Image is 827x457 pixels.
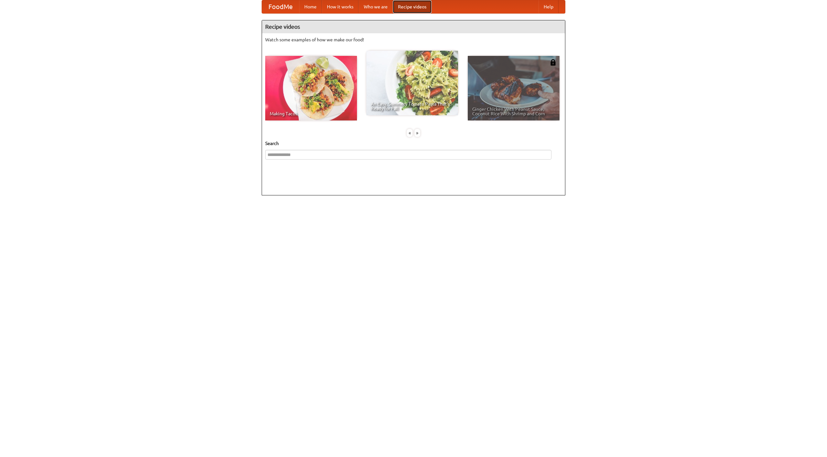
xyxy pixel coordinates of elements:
p: Watch some examples of how we make our food! [265,36,562,43]
h5: Search [265,140,562,147]
span: An Easy, Summery Tomato Pasta That's Ready for Fall [371,102,454,111]
div: « [407,129,413,137]
a: Making Tacos [265,56,357,120]
img: 483408.png [550,59,556,66]
a: An Easy, Summery Tomato Pasta That's Ready for Fall [366,51,458,115]
a: How it works [322,0,359,13]
div: » [414,129,420,137]
a: FoodMe [262,0,299,13]
span: Making Tacos [270,111,352,116]
a: Help [539,0,559,13]
a: Recipe videos [393,0,432,13]
a: Home [299,0,322,13]
h4: Recipe videos [262,20,565,33]
a: Who we are [359,0,393,13]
